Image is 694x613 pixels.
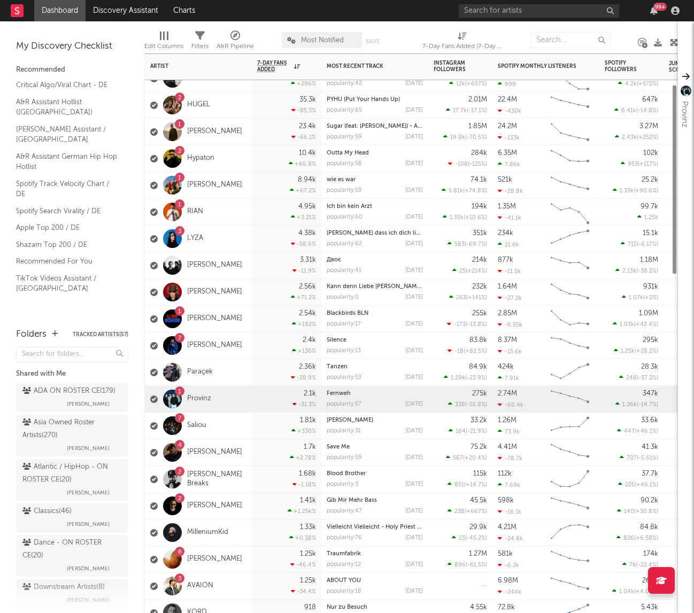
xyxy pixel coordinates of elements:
div: -28.8k [498,188,523,195]
div: wie es war [327,177,423,183]
a: [PERSON_NAME] Assistant / [GEOGRAPHIC_DATA] [16,123,118,145]
div: 102k [643,150,658,157]
div: Asia Owned Roster Artists ( 270 ) [22,416,119,442]
span: 25 [459,268,466,274]
span: Most Notified [301,37,344,44]
div: popularity: 42 [327,81,362,87]
div: 2.4k [303,337,316,344]
a: [PERSON_NAME] [187,501,242,510]
span: -6.17 % [638,242,657,247]
a: [PERSON_NAME] [187,555,242,564]
div: Kann denn Liebe Sünde sein [327,284,423,290]
div: [DATE] [405,294,423,300]
a: Apple Top 200 / DE [16,222,118,234]
div: Provinz [678,101,691,128]
a: [PERSON_NAME] [187,314,242,323]
div: ( ) [448,401,487,408]
div: 1.09M [639,310,658,317]
div: Silence [327,337,423,343]
div: ( ) [448,240,487,247]
a: Saliou [187,421,206,430]
div: +296 % [291,80,316,87]
div: Hass dass ich dich liebe [327,230,423,236]
div: 2.1k [304,390,316,397]
div: 83.8k [469,337,487,344]
div: ( ) [614,107,658,114]
div: ( ) [442,187,487,194]
span: -125 % [469,161,485,167]
span: -37.2 % [638,375,657,381]
div: 255k [472,310,487,317]
div: [DATE] [405,107,423,113]
div: Folders [16,328,47,341]
div: 424k [498,363,514,370]
div: popularity: 60 [327,214,363,220]
div: [DATE] [405,214,423,220]
span: -38.2 % [638,268,657,274]
a: Dance - ON ROSTER CE(20)[PERSON_NAME] [16,535,128,577]
div: Recommended [16,64,128,76]
span: +74.8 % [465,188,485,194]
div: 7.91k [498,375,519,382]
div: 25.2k [642,176,658,183]
div: Edit Columns [144,40,183,53]
div: 347k [643,390,658,397]
div: 877k [498,257,513,263]
svg: Chart title [546,332,594,359]
a: [PERSON_NAME] [187,181,242,190]
div: 999 [498,81,516,88]
span: 5.81k [449,188,463,194]
div: 2.85M [498,310,517,317]
svg: Chart title [546,386,594,413]
a: A&R Assistant German Hip Hop Hotlist [16,151,118,173]
div: popularity: 59 [327,134,362,140]
span: -70.5 % [467,135,485,141]
span: -173 [454,322,466,328]
a: Paraçek [187,368,213,377]
span: [PERSON_NAME] [67,594,110,607]
svg: Chart title [546,226,594,252]
div: 74.1k [471,176,487,183]
div: Edit Columns [144,27,183,58]
span: +28.2 % [636,348,657,354]
svg: Chart title [546,119,594,145]
span: -18 [454,348,464,354]
div: -6.55k [498,321,522,328]
input: Search for folders... [16,347,128,362]
span: -69.7 % [466,242,485,247]
span: 1.25k [644,215,658,221]
div: ( ) [621,240,658,247]
div: ( ) [615,267,658,274]
div: 6.35M [498,150,517,157]
div: Fernweh [327,391,423,397]
div: -31.3 % [292,401,316,408]
svg: Chart title [546,252,594,279]
a: [PERSON_NAME] [187,288,242,297]
a: Traumfabrik [327,551,361,557]
a: [PERSON_NAME] Breaks [187,470,246,488]
a: Outta My Head [327,150,369,156]
a: AVAION [187,581,213,591]
a: Sugar (feat. [PERSON_NAME]) - ALOK Remix [327,123,448,129]
div: 24.2M [498,123,517,130]
a: RIAN [187,207,203,216]
a: [PERSON_NAME] [187,127,242,136]
span: 1.25k [621,348,635,354]
div: 647k [642,96,658,103]
div: ( ) [614,347,658,354]
div: -41.1k [498,214,521,221]
div: [DATE] [405,134,423,140]
div: 234k [498,230,513,237]
a: Atlantic / HipHop - ON ROSTER CE(20)[PERSON_NAME] [16,459,128,501]
a: Ich bin kein Arzt [327,204,372,209]
a: Kann denn Liebe [PERSON_NAME] sein [327,284,435,290]
div: 7-Day Fans Added (7-Day Fans Added) [422,27,503,58]
div: 284k [471,150,487,157]
span: -108 [455,161,468,167]
a: PYHU (Put Your Hands Up) [327,97,400,103]
svg: Chart title [546,359,594,386]
div: -28.9 % [291,374,316,381]
div: 15.1k [643,230,658,237]
div: Shared with Me [16,368,128,381]
a: Двоє [327,257,341,263]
